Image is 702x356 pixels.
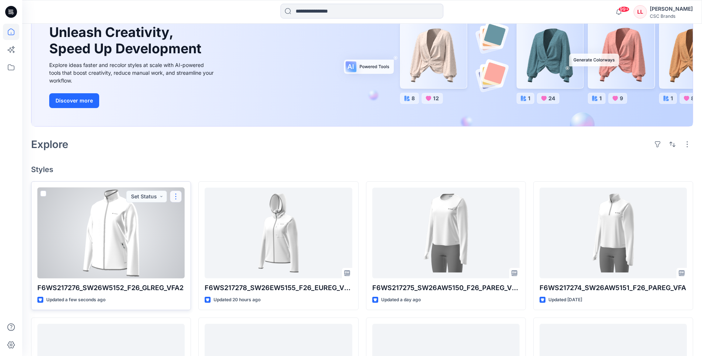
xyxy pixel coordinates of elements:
[214,296,261,304] p: Updated 20 hours ago
[540,283,687,293] p: F6WS217274_SW26AW5151_F26_PAREG_VFA
[372,188,520,278] a: F6WS217275_SW26AW5150_F26_PAREG_VFA
[31,165,693,174] h4: Styles
[205,188,352,278] a: F6WS217278_SW26EW5155_F26_EUREG_VFA
[31,138,68,150] h2: Explore
[381,296,421,304] p: Updated a day ago
[37,283,185,293] p: F6WS217276_SW26W5152_F26_GLREG_VFA2
[37,188,185,278] a: F6WS217276_SW26W5152_F26_GLREG_VFA2
[540,188,687,278] a: F6WS217274_SW26AW5151_F26_PAREG_VFA
[650,13,693,19] div: CSC Brands
[618,6,629,12] span: 99+
[650,4,693,13] div: [PERSON_NAME]
[49,61,216,84] div: Explore ideas faster and recolor styles at scale with AI-powered tools that boost creativity, red...
[634,5,647,19] div: LL
[548,296,582,304] p: Updated [DATE]
[49,93,99,108] button: Discover more
[372,283,520,293] p: F6WS217275_SW26AW5150_F26_PAREG_VFA
[46,296,105,304] p: Updated a few seconds ago
[49,24,205,56] h1: Unleash Creativity, Speed Up Development
[205,283,352,293] p: F6WS217278_SW26EW5155_F26_EUREG_VFA
[49,93,216,108] a: Discover more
